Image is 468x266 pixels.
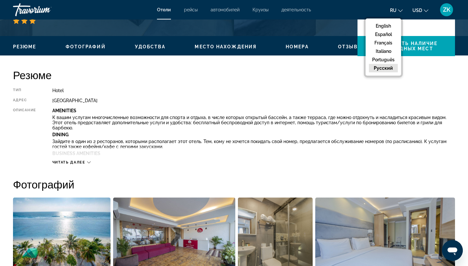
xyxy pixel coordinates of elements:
[135,44,166,50] button: Удобства
[13,108,36,157] div: Описание
[369,47,398,55] button: Italiano
[443,6,450,13] span: ZK
[286,44,309,50] button: Номера
[412,8,422,13] span: USD
[13,68,455,81] h2: Резюме
[13,44,36,50] button: Резюме
[52,88,455,93] div: Hotel
[390,8,396,13] span: ru
[357,36,455,56] button: Проверить наличие свободных мест
[52,160,85,164] span: Читать далее
[66,44,106,50] button: Фотографий
[13,98,36,103] div: адрес
[13,1,78,18] a: Travorium
[369,55,398,64] button: Português
[184,7,198,12] a: рейсы
[369,64,398,72] button: русский
[195,44,256,50] button: Место нахождения
[412,6,428,15] button: Change currency
[390,6,403,15] button: Change language
[52,160,91,165] button: Читать далее
[338,44,363,49] span: Отзывы
[442,240,463,261] iframe: Кнопка запуска окна обмена сообщениями
[13,44,36,49] span: Резюме
[66,44,106,49] span: Фотографий
[52,132,69,137] b: Dining
[52,98,455,103] div: [GEOGRAPHIC_DATA]
[195,44,256,49] span: Место нахождения
[253,7,268,12] a: Круизы
[369,39,398,47] button: Français
[338,44,363,50] button: Отзывы
[52,139,455,149] p: Зайдите в один из 2 ресторанов, которыми располагает этот отель. Тем, кому не хочется покидать св...
[375,41,438,51] span: Проверить наличие свободных мест
[286,44,309,49] span: Номера
[157,7,171,12] a: Отели
[52,115,455,130] p: К вашим услугам многочисленные возможности для спорта и отдыха, в числе которых открытый бассейн,...
[211,7,240,12] a: автомобилей
[281,7,311,12] a: деятельность
[369,22,398,30] button: English
[13,178,455,191] h2: Фотографий
[52,108,76,113] b: Amenities
[13,88,36,93] div: Тип
[135,44,166,49] span: Удобства
[438,3,455,17] button: User Menu
[369,30,398,39] button: Español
